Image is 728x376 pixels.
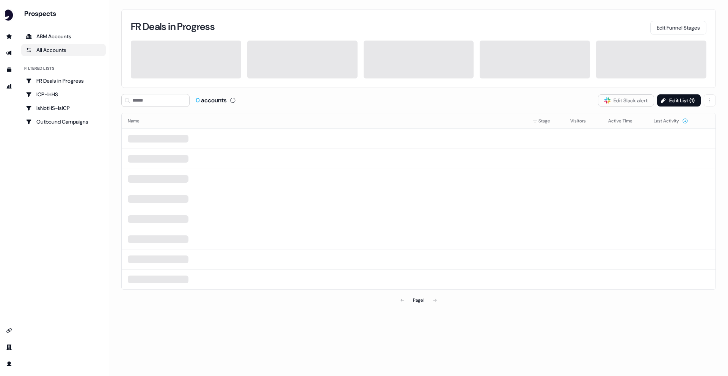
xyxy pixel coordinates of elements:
[598,94,654,107] button: Edit Slack alert
[26,118,101,125] div: Outbound Campaigns
[650,21,706,34] button: Edit Funnel Stages
[21,102,106,114] a: Go to IsNotHS-IsICP
[26,104,101,112] div: IsNotHS-IsICP
[24,65,54,72] div: Filtered lists
[3,324,15,337] a: Go to integrations
[21,30,106,42] a: ABM Accounts
[413,296,424,304] div: Page 1
[654,114,688,128] button: Last Activity
[3,30,15,42] a: Go to prospects
[3,341,15,353] a: Go to team
[570,114,595,128] button: Visitors
[131,22,215,31] h3: FR Deals in Progress
[21,44,106,56] a: All accounts
[3,47,15,59] a: Go to outbound experience
[26,91,101,98] div: ICP-InHS
[26,77,101,85] div: FR Deals in Progress
[26,46,101,54] div: All Accounts
[26,33,101,40] div: ABM Accounts
[532,117,558,125] div: Stage
[657,94,701,107] button: Edit List (1)
[122,113,526,128] th: Name
[21,88,106,100] a: Go to ICP-InHS
[3,80,15,92] a: Go to attribution
[3,358,15,370] a: Go to profile
[21,75,106,87] a: Go to FR Deals in Progress
[3,64,15,76] a: Go to templates
[608,114,642,128] button: Active Time
[21,116,106,128] a: Go to Outbound Campaigns
[196,96,201,104] span: 0
[24,9,106,18] div: Prospects
[196,96,227,105] div: accounts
